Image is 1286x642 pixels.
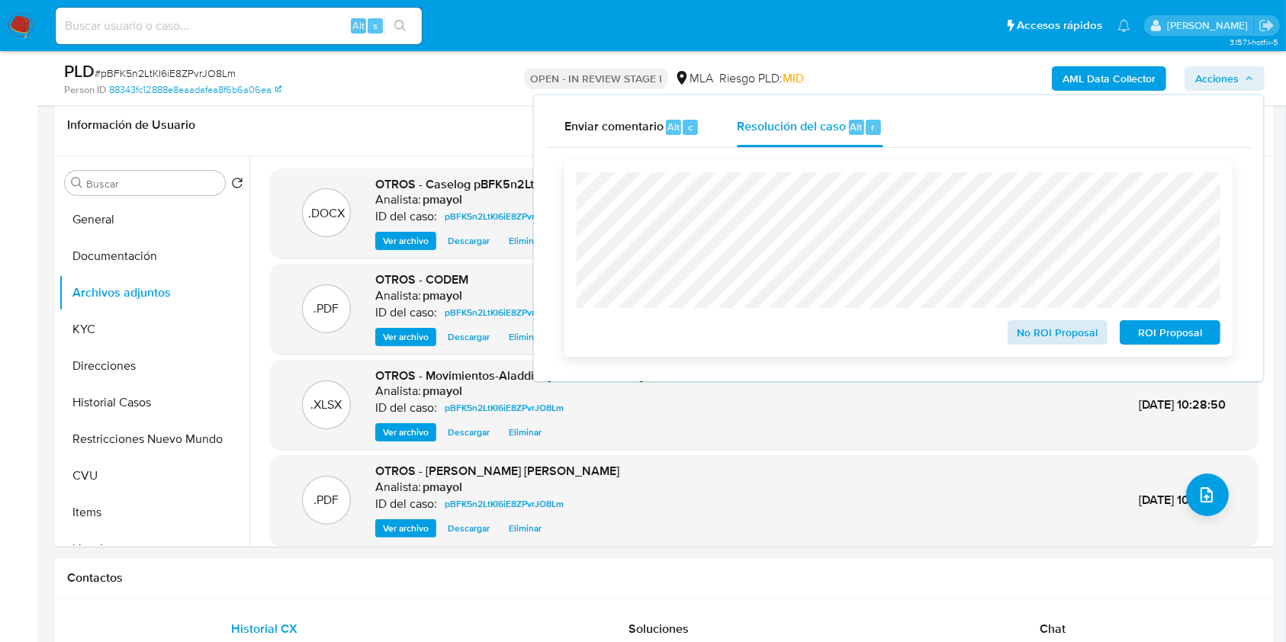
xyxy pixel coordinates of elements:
[850,120,863,134] span: Alt
[674,70,713,87] div: MLA
[1259,18,1275,34] a: Salir
[719,70,804,87] span: Riesgo PLD:
[384,15,416,37] button: search-icon
[509,425,542,440] span: Eliminar
[783,69,804,87] span: MID
[688,120,693,134] span: c
[383,425,429,440] span: Ver archivo
[439,207,570,226] a: pBFK5n2LtKI6iE8ZPvrJO8Lm
[375,400,437,416] p: ID del caso:
[375,192,421,207] p: Analista:
[1130,322,1210,343] span: ROI Proposal
[509,329,542,345] span: Eliminar
[509,233,542,249] span: Eliminar
[440,423,497,441] button: Descargar
[59,348,249,384] button: Direcciones
[1120,320,1220,345] button: ROI Proposal
[501,423,549,441] button: Eliminar
[509,521,542,536] span: Eliminar
[59,384,249,421] button: Historial Casos
[1117,19,1130,32] a: Notificaciones
[440,519,497,538] button: Descargar
[1230,36,1278,48] span: 3.157.1-hotfix-5
[1186,473,1229,516] button: upload-file
[59,531,249,567] button: Lista Interna
[375,496,437,512] p: ID del caso:
[375,305,437,320] p: ID del caso:
[383,329,429,345] span: Ver archivo
[445,495,564,513] span: pBFK5n2LtKI6iE8ZPvrJO8Lm
[56,16,422,36] input: Buscar usuario o caso...
[524,68,668,89] p: OPEN - IN REVIEW STAGE I
[1185,66,1265,91] button: Acciones
[667,120,680,134] span: Alt
[448,425,490,440] span: Descargar
[375,232,436,250] button: Ver archivo
[501,328,549,346] button: Eliminar
[64,59,95,83] b: PLD
[1139,491,1226,509] span: [DATE] 10:28:50
[383,521,429,536] span: Ver archivo
[375,209,437,224] p: ID del caso:
[440,232,497,250] button: Descargar
[59,274,249,311] button: Archivos adjuntos
[501,232,549,250] button: Eliminar
[423,480,462,495] h6: pmayol
[423,384,462,399] h6: pmayol
[375,288,421,303] p: Analista:
[1063,66,1156,91] b: AML Data Collector
[375,519,436,538] button: Ver archivo
[64,83,106,97] b: Person ID
[871,120,875,134] span: r
[1052,66,1166,91] button: AML Data Collector
[59,421,249,457] button: Restricciones Nuevo Mundo
[445,399,564,417] span: pBFK5n2LtKI6iE8ZPvrJO8Lm
[59,201,249,238] button: General
[1040,620,1066,637] span: Chat
[109,83,281,97] a: 88343fc12888e8eaadafea8f6b6a06ea
[629,620,689,637] span: Soluciones
[423,288,462,303] h6: pmayol
[448,521,490,536] span: Descargar
[71,177,83,189] button: Buscar
[375,175,634,193] span: OTROS - Caselog pBFK5n2LtKI6iE8ZPvrJO8Lm
[439,399,570,417] a: pBFK5n2LtKI6iE8ZPvrJO8Lm
[375,367,643,384] span: OTROS - Movimientos-Aladdin- [PERSON_NAME]
[375,423,436,441] button: Ver archivo
[439,495,570,513] a: pBFK5n2LtKI6iE8ZPvrJO8Lm
[231,620,297,637] span: Historial CX
[59,494,249,531] button: Items
[352,18,365,33] span: Alt
[314,492,339,509] p: .PDF
[375,462,619,480] span: OTROS - [PERSON_NAME] [PERSON_NAME]
[737,117,846,135] span: Resolución del caso
[1167,18,1253,33] p: patricia.mayol@mercadolibre.com
[375,271,468,288] span: OTROS - CODEM
[1008,320,1108,345] button: No ROI Proposal
[59,457,249,494] button: CVU
[67,117,195,133] h1: Información de Usuario
[375,328,436,346] button: Ver archivo
[373,18,378,33] span: s
[448,233,490,249] span: Descargar
[231,177,243,194] button: Volver al orden por defecto
[1139,396,1226,413] span: [DATE] 10:28:50
[59,311,249,348] button: KYC
[59,238,249,274] button: Documentación
[1018,322,1098,343] span: No ROI Proposal
[501,519,549,538] button: Eliminar
[423,192,462,207] h6: pmayol
[383,233,429,249] span: Ver archivo
[95,66,236,81] span: # pBFK5n2LtKI6iE8ZPvrJO8Lm
[445,303,564,322] span: pBFK5n2LtKI6iE8ZPvrJO8Lm
[448,329,490,345] span: Descargar
[86,177,219,191] input: Buscar
[564,117,664,135] span: Enviar comentario
[445,207,564,226] span: pBFK5n2LtKI6iE8ZPvrJO8Lm
[375,384,421,399] p: Analista:
[311,396,342,413] p: .XLSX
[308,205,345,222] p: .DOCX
[1017,18,1102,34] span: Accesos rápidos
[375,480,421,495] p: Analista:
[439,303,570,322] a: pBFK5n2LtKI6iE8ZPvrJO8Lm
